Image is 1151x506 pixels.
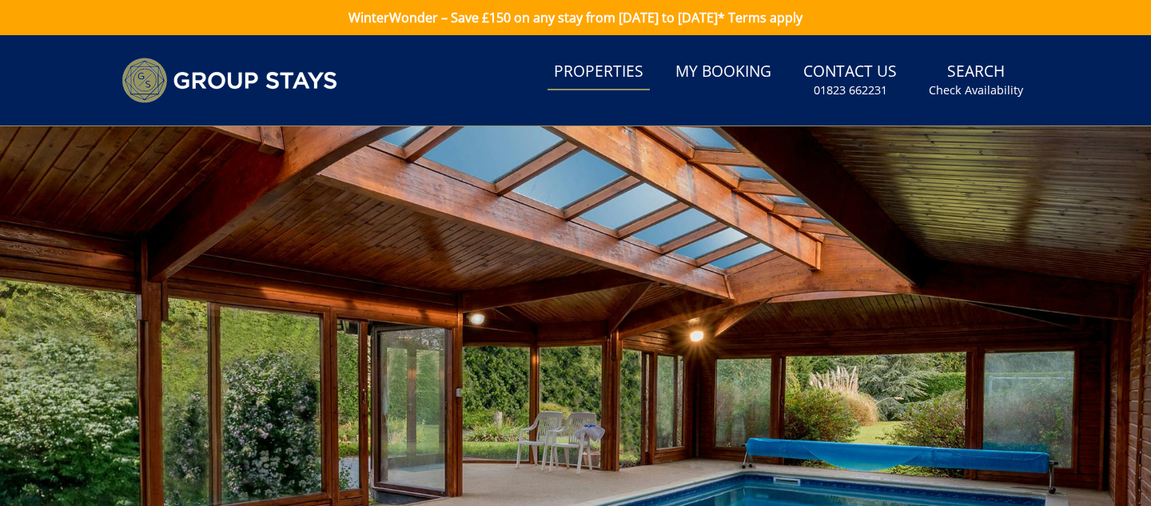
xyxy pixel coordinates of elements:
a: SearchCheck Availability [922,54,1030,106]
a: Properties [548,54,650,90]
img: Group Stays [121,58,337,103]
small: Check Availability [929,82,1023,98]
a: Contact Us01823 662231 [797,54,903,106]
a: My Booking [669,54,778,90]
small: 01823 662231 [814,82,887,98]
